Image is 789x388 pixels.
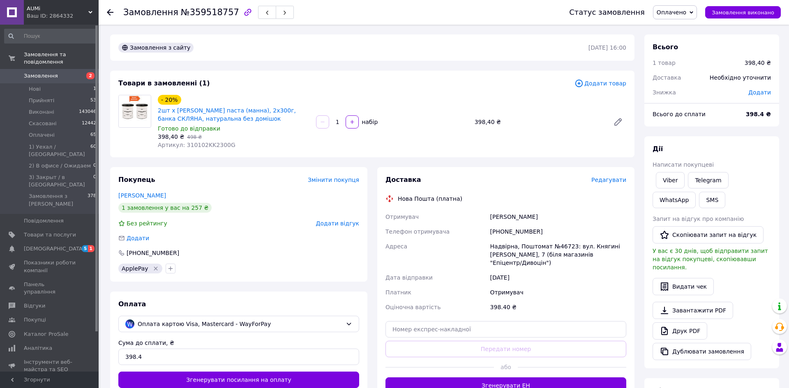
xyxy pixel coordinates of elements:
[653,161,714,168] span: Написати покупцеві
[93,174,96,188] span: 0
[82,120,96,127] span: 12442
[385,228,450,235] span: Телефон отримувача
[127,235,149,241] span: Додати
[360,118,378,126] div: набір
[489,209,628,224] div: [PERSON_NAME]
[653,60,676,66] span: 1 товар
[316,220,359,227] span: Додати відгук
[93,85,96,93] span: 1
[187,134,202,140] span: 498 ₴
[489,285,628,300] div: Отримувач
[29,108,54,116] span: Виконані
[385,214,419,220] span: Отримувач
[385,321,626,337] input: Номер експрес-накладної
[569,8,645,16] div: Статус замовлення
[79,108,96,116] span: 143046
[88,245,95,252] span: 1
[24,281,76,296] span: Панель управління
[107,8,113,16] div: Повернутися назад
[653,248,768,271] span: У вас є 30 днів, щоб відправити запит на відгук покупцеві, скопіювавши посилання.
[118,340,174,346] label: Сума до сплати, ₴
[90,143,96,158] span: 60
[27,5,88,12] span: AUMi
[29,162,91,170] span: 2) В офисе / Ожидаем
[24,259,76,274] span: Показники роботи компанії
[385,243,407,250] span: Адреса
[118,192,166,199] a: [PERSON_NAME]
[29,85,41,93] span: Нові
[746,111,771,117] b: 398.4 ₴
[118,203,212,213] div: 1 замовлення у вас на 257 ₴
[653,192,696,208] a: WhatsApp
[158,95,181,105] div: - 20%
[705,69,776,87] div: Необхідно уточнити
[24,331,68,338] span: Каталог ProSale
[138,319,342,328] span: Оплата картою Visa, Mastercard - WayForPay
[127,220,167,227] span: Без рейтингу
[745,59,771,67] div: 398,40 ₴
[24,51,99,66] span: Замовлення та повідомлення
[24,316,46,324] span: Покупці
[24,302,45,310] span: Відгуки
[158,107,296,122] a: 2шт х [PERSON_NAME] паста (манна), 2х300г, банка СКЛЯНА, натуральна без домішок
[653,145,663,153] span: Дії
[471,116,607,128] div: 398,40 ₴
[126,249,180,257] div: [PHONE_NUMBER]
[24,217,64,225] span: Повідомлення
[93,162,96,170] span: 0
[82,245,88,252] span: 5
[24,231,76,239] span: Товари та послуги
[29,174,93,188] span: 3) Закрыт / в [GEOGRAPHIC_DATA]
[29,120,57,127] span: Скасовані
[90,97,96,104] span: 53
[29,193,88,207] span: Замовлення з [PERSON_NAME]
[29,143,90,158] span: 1) Уехал / [GEOGRAPHIC_DATA]
[653,278,714,295] button: Видати чек
[122,265,148,272] span: ApplePay
[396,195,464,203] div: Нова Пошта (платна)
[653,89,676,96] span: Знижка
[385,176,421,184] span: Доставка
[705,6,781,18] button: Замовлення виконано
[119,95,151,127] img: 2шт х Кокосова паста (манна), 2х300г, банка СКЛЯНА, натуральна без домішок
[24,245,85,253] span: [DEMOGRAPHIC_DATA]
[118,176,155,184] span: Покупець
[489,239,628,270] div: Надвірна, Поштомат №46723: вул. Княгині [PERSON_NAME], 7 (біля магазинів "Епіцентр/Дивоцін")
[588,44,626,51] time: [DATE] 16:00
[4,29,97,44] input: Пошук
[385,289,411,296] span: Платник
[748,89,771,96] span: Додати
[86,72,95,79] span: 2
[653,322,707,340] a: Друк PDF
[653,43,678,51] span: Всього
[158,133,184,140] span: 398,40 ₴
[181,7,239,17] span: №359518757
[118,79,210,87] span: Товари в замовленні (1)
[158,125,220,132] span: Готово до відправки
[118,43,194,53] div: Замовлення з сайту
[656,172,685,188] a: Viber
[385,304,441,310] span: Оціночна вартість
[610,114,626,130] a: Редагувати
[712,9,774,16] span: Замовлення виконано
[123,7,178,17] span: Замовлення
[489,224,628,239] div: [PHONE_NUMBER]
[699,192,725,208] button: SMS
[24,72,58,80] span: Замовлення
[88,193,96,207] span: 378
[657,9,686,16] span: Оплачено
[591,177,626,183] span: Редагувати
[90,131,96,139] span: 65
[29,97,54,104] span: Прийняті
[494,363,518,371] span: або
[308,177,359,183] span: Змінити покупця
[118,300,146,308] span: Оплата
[653,111,706,117] span: Всього до сплати
[385,274,433,281] span: Дата відправки
[27,12,99,20] div: Ваш ID: 2864332
[574,79,626,88] span: Додати товар
[489,300,628,315] div: 398.40 ₴
[29,131,55,139] span: Оплачені
[152,265,159,272] svg: Видалити мітку
[24,344,52,352] span: Аналітика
